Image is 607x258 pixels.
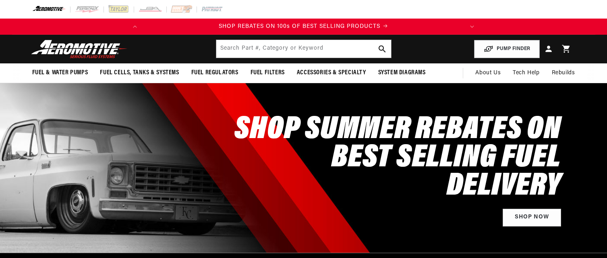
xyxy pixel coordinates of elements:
summary: Tech Help [507,63,545,83]
summary: Fuel Filters [244,63,291,82]
input: Search by Part Number, Category or Keyword [216,40,391,58]
summary: Fuel Regulators [185,63,244,82]
a: SHOP REBATES ON 100s OF BEST SELLING PRODUCTS [143,22,464,31]
summary: Fuel & Water Pumps [26,63,94,82]
span: Rebuilds [552,69,575,78]
span: SHOP REBATES ON 100s OF BEST SELLING PRODUCTS [219,23,380,29]
summary: Rebuilds [546,63,581,83]
span: System Diagrams [378,69,426,77]
button: PUMP FINDER [474,40,540,58]
button: Translation missing: en.sections.announcements.previous_announcement [127,19,143,35]
span: Tech Help [513,69,539,78]
a: Shop Now [503,209,561,227]
a: About Us [469,63,507,83]
button: search button [373,40,391,58]
summary: Accessories & Specialty [291,63,372,82]
h2: SHOP SUMMER REBATES ON BEST SELLING FUEL DELIVERY [217,116,561,201]
span: Fuel Cells, Tanks & Systems [100,69,179,77]
span: Fuel Filters [251,69,285,77]
span: About Us [475,70,501,76]
slideshow-component: Translation missing: en.sections.announcements.announcement_bar [12,19,595,35]
button: Translation missing: en.sections.announcements.next_announcement [464,19,480,35]
span: Accessories & Specialty [297,69,366,77]
span: Fuel Regulators [191,69,238,77]
img: Aeromotive [29,40,130,59]
summary: Fuel Cells, Tanks & Systems [94,63,185,82]
div: 1 of 2 [143,22,464,31]
div: Announcement [143,22,464,31]
span: Fuel & Water Pumps [32,69,88,77]
summary: System Diagrams [372,63,432,82]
